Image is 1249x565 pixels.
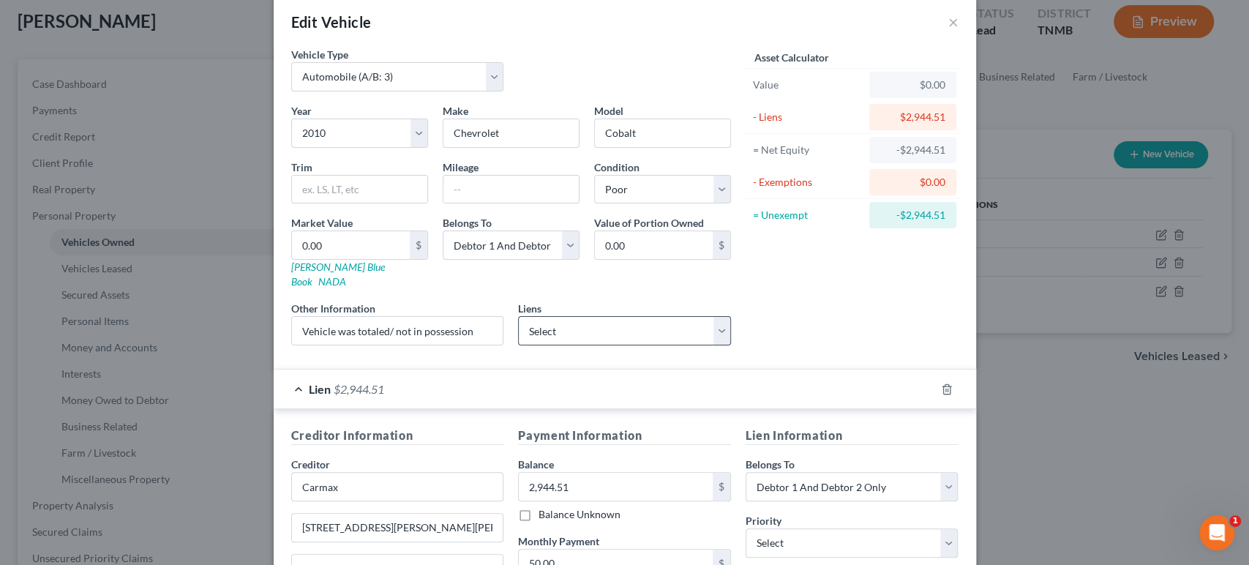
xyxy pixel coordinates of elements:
[713,231,730,259] div: $
[753,110,863,124] div: - Liens
[309,382,331,396] span: Lien
[318,275,346,288] a: NADA
[291,47,348,62] label: Vehicle Type
[746,427,959,445] h5: Lien Information
[292,176,427,203] input: ex. LS, LT, etc
[334,382,384,396] span: $2,944.51
[881,208,945,222] div: -$2,944.51
[1229,515,1241,527] span: 1
[519,473,713,501] input: 0.00
[291,261,385,288] a: [PERSON_NAME] Blue Book
[291,12,372,32] div: Edit Vehicle
[443,119,579,147] input: ex. Nissan
[753,143,863,157] div: = Net Equity
[881,110,945,124] div: $2,944.51
[948,13,959,31] button: ×
[443,176,579,203] input: --
[595,119,730,147] input: ex. Altima
[291,215,353,231] label: Market Value
[291,160,312,175] label: Trim
[594,160,639,175] label: Condition
[518,301,541,316] label: Liens
[746,458,795,471] span: Belongs To
[518,427,731,445] h5: Payment Information
[292,514,503,542] input: Enter address...
[881,78,945,92] div: $0.00
[292,317,503,345] input: (optional)
[754,50,829,65] label: Asset Calculator
[594,103,623,119] label: Model
[518,457,554,472] label: Balance
[443,217,492,229] span: Belongs To
[594,215,704,231] label: Value of Portion Owned
[291,427,504,445] h5: Creditor Information
[292,231,410,259] input: 0.00
[753,78,863,92] div: Value
[539,507,620,522] label: Balance Unknown
[443,160,479,175] label: Mileage
[291,103,312,119] label: Year
[291,301,375,316] label: Other Information
[1199,515,1234,550] iframe: Intercom live chat
[518,534,599,549] label: Monthly Payment
[881,143,945,157] div: -$2,944.51
[410,231,427,259] div: $
[881,175,945,190] div: $0.00
[595,231,713,259] input: 0.00
[443,105,468,117] span: Make
[291,472,504,501] input: Search creditor by name...
[753,175,863,190] div: - Exemptions
[713,473,730,501] div: $
[753,208,863,222] div: = Unexempt
[746,515,781,527] span: Priority
[291,458,330,471] span: Creditor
